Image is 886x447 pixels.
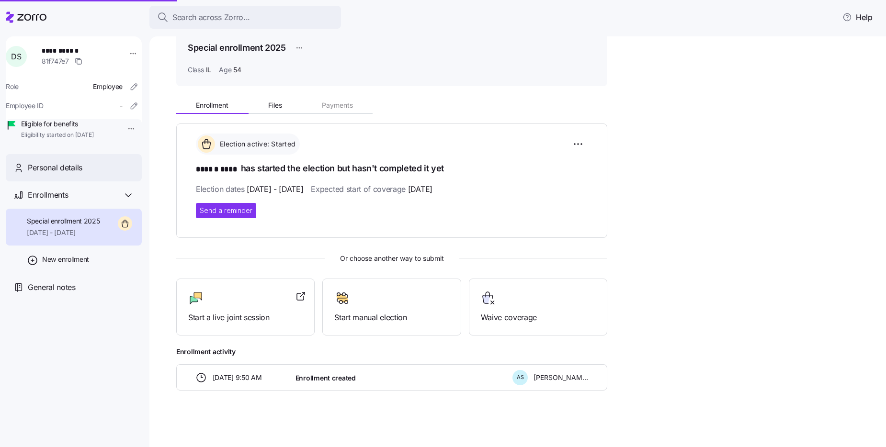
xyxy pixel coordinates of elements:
[196,203,256,218] button: Send a reminder
[6,82,19,91] span: Role
[196,162,588,176] h1: has started the election but hasn't completed it yet
[534,373,588,382] span: [PERSON_NAME]
[217,139,295,149] span: Election active: Started
[206,65,211,75] span: IL
[219,65,231,75] span: Age
[188,65,204,75] span: Class
[27,228,100,237] span: [DATE] - [DATE]
[149,6,341,29] button: Search across Zorro...
[835,8,880,27] button: Help
[517,375,524,380] span: A S
[295,373,356,383] span: Enrollment created
[120,101,123,111] span: -
[481,312,595,324] span: Waive coverage
[27,216,100,226] span: Special enrollment 2025
[842,11,873,23] span: Help
[176,253,607,264] span: Or choose another way to submit
[334,312,449,324] span: Start manual election
[21,119,94,129] span: Eligible for benefits
[42,255,89,264] span: New enrollment
[268,102,282,109] span: Files
[322,102,353,109] span: Payments
[196,102,228,109] span: Enrollment
[172,11,250,23] span: Search across Zorro...
[188,42,286,54] h1: Special enrollment 2025
[213,373,262,382] span: [DATE] 9:50 AM
[233,65,241,75] span: 54
[21,131,94,139] span: Eligibility started on [DATE]
[176,347,607,357] span: Enrollment activity
[247,183,303,195] span: [DATE] - [DATE]
[11,53,21,60] span: D S
[93,82,123,91] span: Employee
[311,183,432,195] span: Expected start of coverage
[6,101,44,111] span: Employee ID
[196,183,303,195] span: Election dates
[28,189,68,201] span: Enrollments
[28,162,82,174] span: Personal details
[42,56,69,66] span: 81f747e7
[408,183,432,195] span: [DATE]
[188,312,303,324] span: Start a live joint session
[200,206,252,215] span: Send a reminder
[28,281,76,293] span: General notes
